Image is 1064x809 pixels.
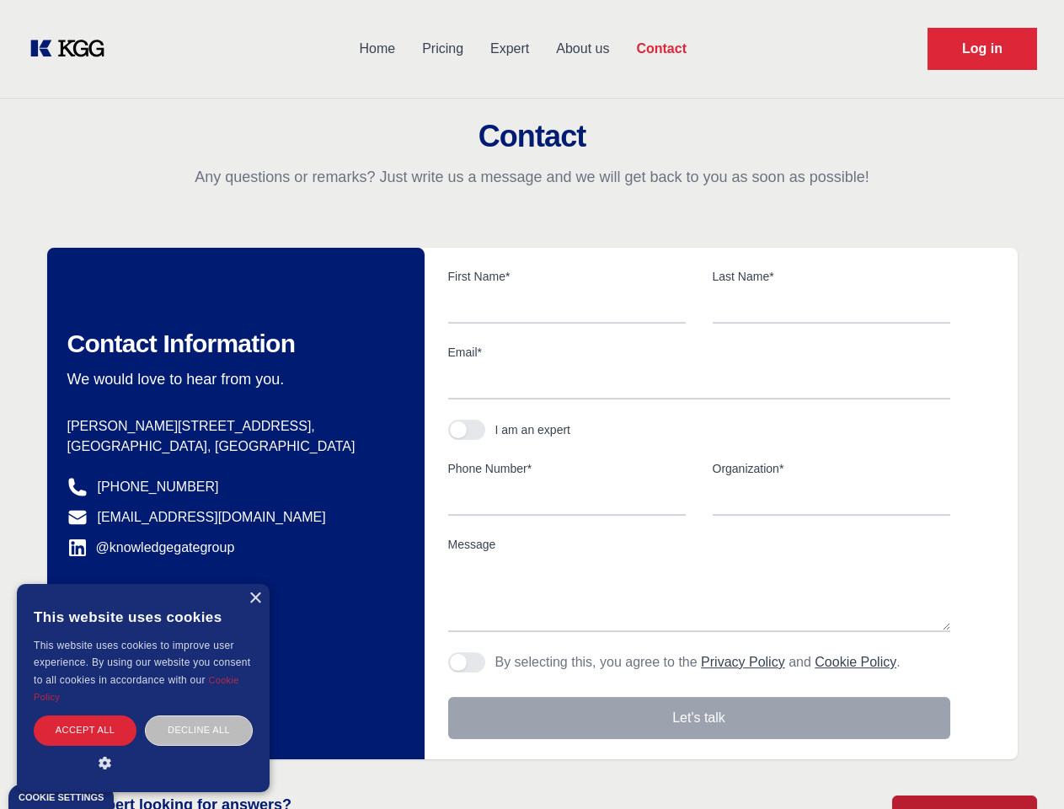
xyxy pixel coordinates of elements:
[713,268,950,285] label: Last Name*
[448,344,950,361] label: Email*
[249,592,261,605] div: Close
[477,27,543,71] a: Expert
[67,369,398,389] p: We would love to hear from you.
[623,27,700,71] a: Contact
[448,536,950,553] label: Message
[345,27,409,71] a: Home
[19,793,104,802] div: Cookie settings
[409,27,477,71] a: Pricing
[67,437,398,457] p: [GEOGRAPHIC_DATA], [GEOGRAPHIC_DATA]
[98,477,219,497] a: [PHONE_NUMBER]
[145,715,253,745] div: Decline all
[34,640,250,686] span: This website uses cookies to improve user experience. By using our website you consent to all coo...
[20,167,1044,187] p: Any questions or remarks? Just write us a message and we will get back to you as soon as possible!
[67,538,235,558] a: @knowledgegategroup
[543,27,623,71] a: About us
[928,28,1037,70] a: Request Demo
[701,655,785,669] a: Privacy Policy
[448,697,950,739] button: Let's talk
[713,460,950,477] label: Organization*
[495,652,901,672] p: By selecting this, you agree to the and .
[20,120,1044,153] h2: Contact
[67,329,398,359] h2: Contact Information
[815,655,896,669] a: Cookie Policy
[34,597,253,637] div: This website uses cookies
[34,715,136,745] div: Accept all
[98,507,326,528] a: [EMAIL_ADDRESS][DOMAIN_NAME]
[27,35,118,62] a: KOL Knowledge Platform: Talk to Key External Experts (KEE)
[980,728,1064,809] iframe: Chat Widget
[67,416,398,437] p: [PERSON_NAME][STREET_ADDRESS],
[34,675,239,702] a: Cookie Policy
[495,421,571,438] div: I am an expert
[448,460,686,477] label: Phone Number*
[448,268,686,285] label: First Name*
